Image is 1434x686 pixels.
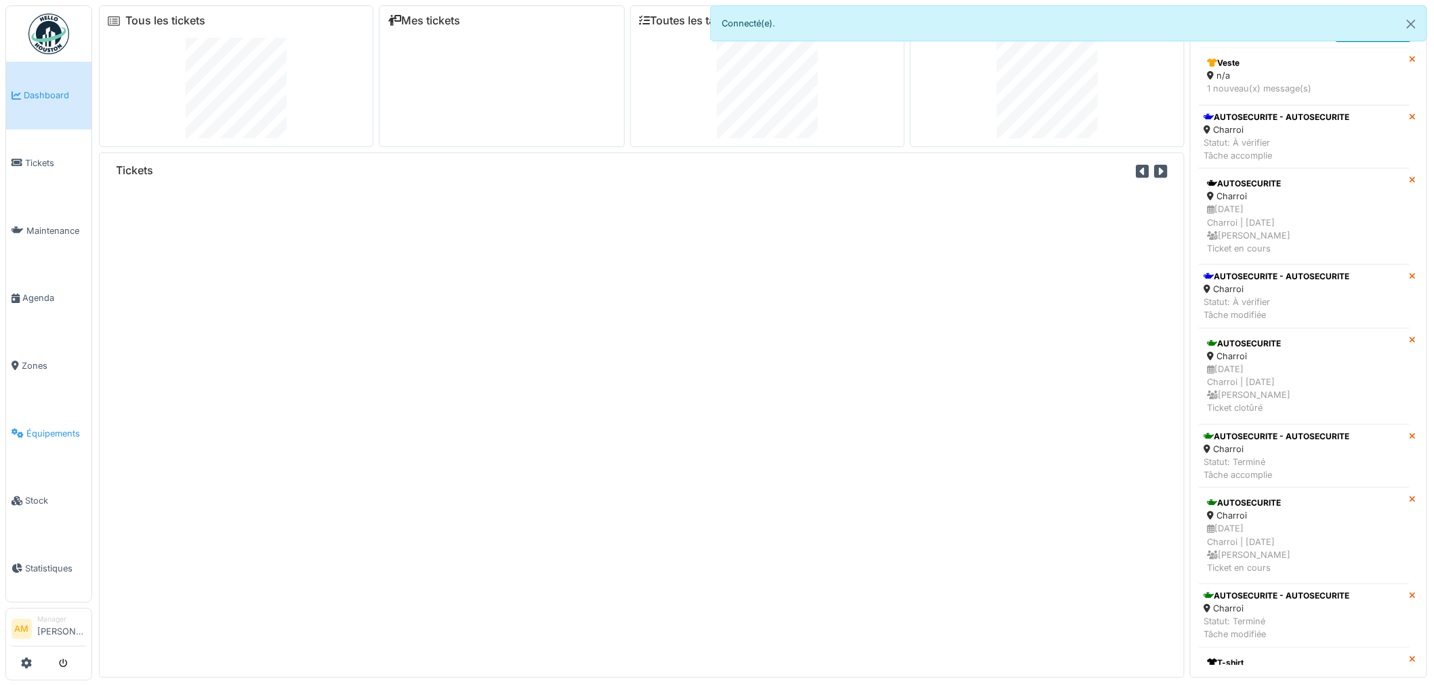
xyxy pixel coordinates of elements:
a: AUTOSECURITE - AUTOSECURITE Charroi Statut: À vérifierTâche accomplie [1199,105,1410,169]
a: Tous les tickets [125,14,205,27]
div: [DATE] Charroi | [DATE] [PERSON_NAME] Ticket en cours [1208,522,1401,574]
a: Maintenance [6,197,91,264]
div: Charroi [1204,443,1350,456]
div: Charroi [1204,123,1350,136]
li: [PERSON_NAME] [37,614,86,643]
a: AUTOSECURITE Charroi [DATE]Charroi | [DATE] [PERSON_NAME]Ticket en cours [1199,487,1410,584]
div: AUTOSECURITE [1208,178,1401,190]
div: AUTOSECURITE - AUTOSECURITE [1204,111,1350,123]
div: [DATE] Charroi | [DATE] [PERSON_NAME] Ticket clotûré [1208,363,1401,415]
div: [DATE] Charroi | [DATE] [PERSON_NAME] Ticket en cours [1208,203,1401,255]
div: Statut: Terminé Tâche accomplie [1204,456,1350,481]
button: Close [1396,6,1427,42]
div: Charroi [1208,190,1401,203]
a: AM Manager[PERSON_NAME] [12,614,86,647]
div: Connecté(e). [710,5,1427,41]
h6: Tickets [116,164,153,177]
span: Dashboard [24,89,86,102]
a: Stock [6,467,91,535]
a: Mes tickets [388,14,460,27]
a: Équipements [6,399,91,467]
a: AUTOSECURITE - AUTOSECURITE Charroi Statut: À vérifierTâche modifiée [1199,264,1410,328]
div: Statut: À vérifier Tâche modifiée [1204,296,1350,321]
a: AUTOSECURITE Charroi [DATE]Charroi | [DATE] [PERSON_NAME]Ticket en cours [1199,168,1410,264]
div: AUTOSECURITE - AUTOSECURITE [1204,430,1350,443]
div: AUTOSECURITE - AUTOSECURITE [1204,590,1350,602]
span: Équipements [26,427,86,440]
div: Veste [1208,57,1401,69]
span: Stock [25,494,86,507]
div: T-shirt [1208,657,1401,669]
a: AUTOSECURITE - AUTOSECURITE Charroi Statut: TerminéTâche accomplie [1199,424,1410,488]
a: Zones [6,332,91,400]
div: Charroi [1208,509,1401,522]
div: Charroi [1208,350,1401,363]
div: n/a [1208,69,1401,82]
span: Zones [22,359,86,372]
a: Tickets [6,129,91,197]
span: Maintenance [26,224,86,237]
div: Charroi [1204,602,1350,615]
a: Veste n/a 1 nouveau(x) message(s) [1199,47,1410,104]
div: 1 nouveau(x) message(s) [1208,82,1401,95]
a: Statistiques [6,535,91,603]
div: AUTOSECURITE [1208,338,1401,350]
li: AM [12,619,32,639]
div: Charroi [1204,283,1350,296]
a: AUTOSECURITE Charroi [DATE]Charroi | [DATE] [PERSON_NAME]Ticket clotûré [1199,328,1410,424]
a: Toutes les tâches [639,14,740,27]
a: Dashboard [6,62,91,129]
div: Manager [37,614,86,624]
img: Badge_color-CXgf-gQk.svg [28,14,69,54]
a: AUTOSECURITE - AUTOSECURITE Charroi Statut: TerminéTâche modifiée [1199,584,1410,647]
div: AUTOSECURITE [1208,497,1401,509]
span: Statistiques [25,562,86,575]
span: Agenda [22,291,86,304]
span: Tickets [25,157,86,169]
div: Statut: Terminé Tâche modifiée [1204,615,1350,641]
a: Agenda [6,264,91,332]
div: AUTOSECURITE - AUTOSECURITE [1204,270,1350,283]
div: Statut: À vérifier Tâche accomplie [1204,136,1350,162]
